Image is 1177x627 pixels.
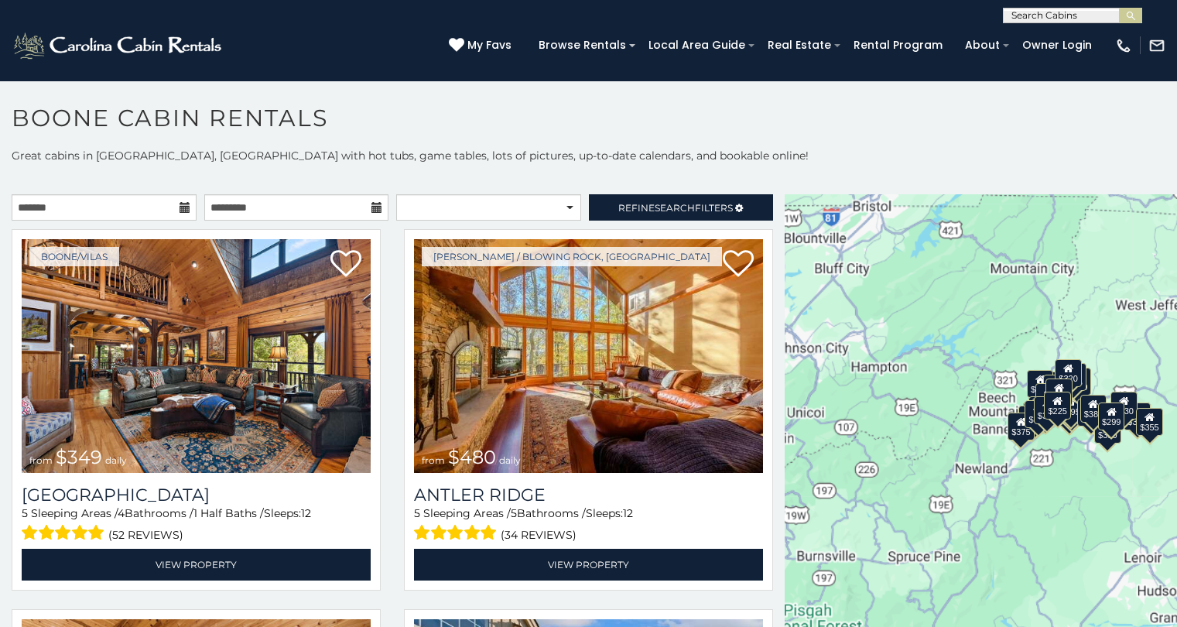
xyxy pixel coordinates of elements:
[1115,37,1132,54] img: phone-regular-white.png
[655,202,695,214] span: Search
[105,454,127,466] span: daily
[1079,394,1106,422] div: $380
[448,446,496,468] span: $480
[29,454,53,466] span: from
[449,37,515,54] a: My Favs
[330,248,361,281] a: Add to favorites
[623,506,633,520] span: 12
[1045,378,1072,406] div: $210
[1148,37,1165,54] img: mail-regular-white.png
[422,247,722,266] a: [PERSON_NAME] / Blowing Rock, [GEOGRAPHIC_DATA]
[414,506,420,520] span: 5
[957,33,1008,57] a: About
[511,506,517,520] span: 5
[1094,416,1121,444] div: $350
[22,239,371,473] a: Diamond Creek Lodge from $349 daily
[1026,369,1052,397] div: $635
[1044,391,1070,419] div: $225
[118,506,125,520] span: 4
[414,485,763,505] a: Antler Ridge
[1033,396,1059,424] div: $395
[641,33,753,57] a: Local Area Guide
[22,485,371,505] h3: Diamond Creek Lodge
[1025,400,1051,428] div: $325
[501,525,577,545] span: (34 reviews)
[414,549,763,581] a: View Property
[193,506,264,520] span: 1 Half Baths /
[723,248,754,281] a: Add to favorites
[56,446,102,468] span: $349
[1056,398,1083,426] div: $315
[1059,362,1086,390] div: $255
[467,37,512,53] span: My Favs
[760,33,839,57] a: Real Estate
[1065,367,1091,395] div: $250
[12,30,226,61] img: White-1-2.png
[22,239,371,473] img: Diamond Creek Lodge
[301,506,311,520] span: 12
[22,549,371,581] a: View Property
[531,33,634,57] a: Browse Rentals
[22,506,28,520] span: 5
[414,239,763,473] a: Antler Ridge from $480 daily
[1077,398,1103,426] div: $695
[1058,395,1084,423] div: $675
[422,454,445,466] span: from
[1098,403,1124,430] div: $299
[499,454,521,466] span: daily
[1057,392,1083,420] div: $395
[1055,359,1081,387] div: $320
[414,239,763,473] img: Antler Ridge
[846,33,950,57] a: Rental Program
[1136,407,1162,435] div: $355
[22,505,371,545] div: Sleeping Areas / Bathrooms / Sleeps:
[1008,413,1034,440] div: $375
[414,505,763,545] div: Sleeping Areas / Bathrooms / Sleeps:
[108,525,183,545] span: (52 reviews)
[22,485,371,505] a: [GEOGRAPHIC_DATA]
[589,194,774,221] a: RefineSearchFilters
[29,247,119,266] a: Boone/Vilas
[1014,33,1100,57] a: Owner Login
[618,202,733,214] span: Refine Filters
[1110,392,1137,420] div: $930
